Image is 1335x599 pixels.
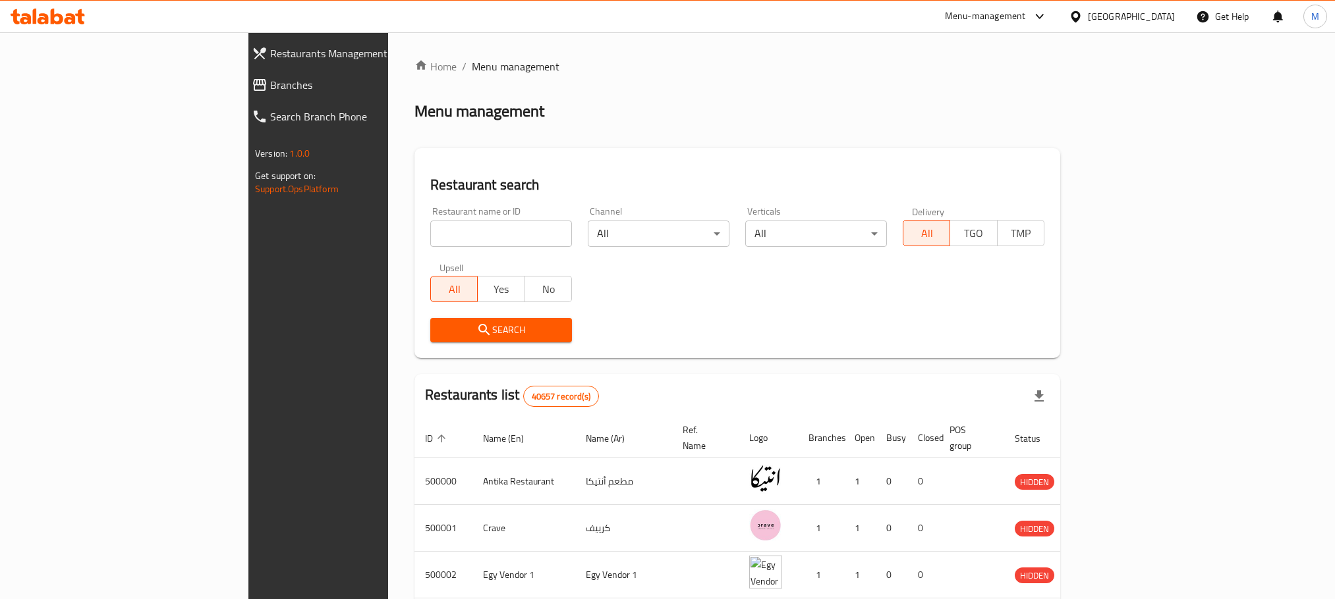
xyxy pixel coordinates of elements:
[588,221,729,247] div: All
[241,69,471,101] a: Branches
[945,9,1026,24] div: Menu-management
[436,280,472,299] span: All
[472,505,575,552] td: Crave
[749,462,782,495] img: Antika Restaurant
[876,418,907,458] th: Busy
[1015,430,1058,446] span: Status
[483,280,519,299] span: Yes
[798,418,844,458] th: Branches
[876,458,907,505] td: 0
[1088,9,1175,24] div: [GEOGRAPHIC_DATA]
[586,430,642,446] span: Name (Ar)
[1023,380,1055,412] div: Export file
[798,505,844,552] td: 1
[844,418,876,458] th: Open
[430,318,572,342] button: Search
[530,280,567,299] span: No
[430,221,572,247] input: Search for restaurant name or ID..
[955,224,992,243] span: TGO
[1015,521,1054,536] div: HIDDEN
[241,101,471,132] a: Search Branch Phone
[525,276,572,302] button: No
[903,220,950,246] button: All
[1015,568,1054,583] span: HIDDEN
[289,145,310,162] span: 1.0.0
[997,220,1044,246] button: TMP
[483,430,541,446] span: Name (En)
[907,552,939,598] td: 0
[844,552,876,598] td: 1
[430,175,1044,195] h2: Restaurant search
[575,505,672,552] td: كرييف
[749,556,782,588] img: Egy Vendor 1
[683,422,723,454] span: Ref. Name
[425,385,599,407] h2: Restaurants list
[270,45,461,61] span: Restaurants Management
[1003,224,1039,243] span: TMP
[414,101,544,122] h2: Menu management
[1015,475,1054,490] span: HIDDEN
[907,418,939,458] th: Closed
[1015,474,1054,490] div: HIDDEN
[255,167,316,184] span: Get support on:
[472,552,575,598] td: Egy Vendor 1
[950,220,997,246] button: TGO
[575,552,672,598] td: Egy Vendor 1
[575,458,672,505] td: مطعم أنتيكا
[425,430,450,446] span: ID
[907,505,939,552] td: 0
[1015,521,1054,536] span: HIDDEN
[749,509,782,542] img: Crave
[523,386,599,407] div: Total records count
[950,422,988,454] span: POS group
[798,458,844,505] td: 1
[876,552,907,598] td: 0
[241,38,471,69] a: Restaurants Management
[909,224,945,243] span: All
[255,145,287,162] span: Version:
[798,552,844,598] td: 1
[739,418,798,458] th: Logo
[440,263,464,272] label: Upsell
[441,322,561,338] span: Search
[912,207,945,216] label: Delivery
[430,276,478,302] button: All
[1311,9,1319,24] span: M
[524,390,598,403] span: 40657 record(s)
[477,276,525,302] button: Yes
[472,458,575,505] td: Antika Restaurant
[907,458,939,505] td: 0
[844,458,876,505] td: 1
[270,109,461,124] span: Search Branch Phone
[255,180,339,197] a: Support.OpsPlatform
[472,59,559,74] span: Menu management
[414,59,1060,74] nav: breadcrumb
[270,77,461,93] span: Branches
[844,505,876,552] td: 1
[876,505,907,552] td: 0
[745,221,887,247] div: All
